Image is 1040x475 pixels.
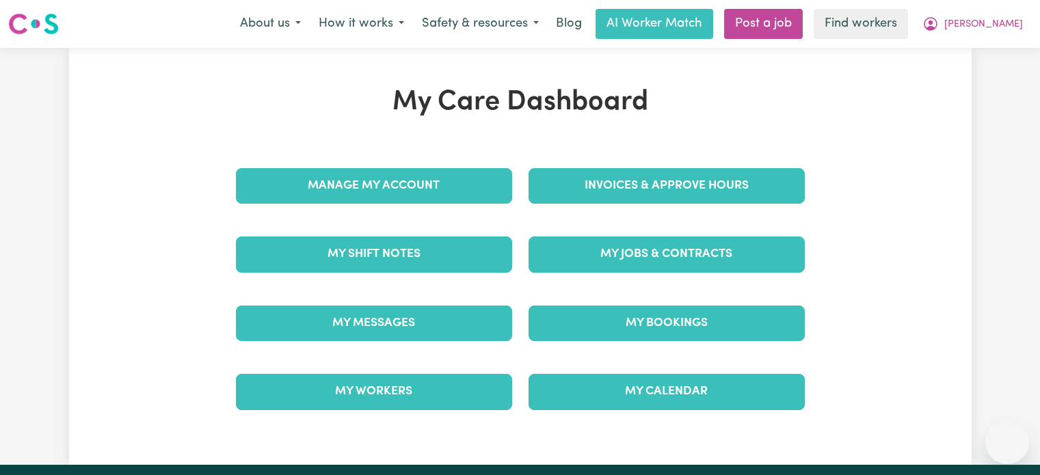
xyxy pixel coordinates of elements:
a: My Workers [236,374,512,409]
a: Blog [548,9,590,39]
a: Careseekers logo [8,8,59,40]
button: How it works [310,10,413,38]
a: Post a job [724,9,803,39]
a: My Shift Notes [236,236,512,272]
h1: My Care Dashboard [228,86,813,119]
button: Safety & resources [413,10,548,38]
a: Manage My Account [236,168,512,204]
iframe: Button to launch messaging window [985,420,1029,464]
a: My Messages [236,306,512,341]
a: My Bookings [529,306,805,341]
a: My Calendar [529,374,805,409]
a: Find workers [814,9,908,39]
img: Careseekers logo [8,12,59,36]
a: Invoices & Approve Hours [529,168,805,204]
a: My Jobs & Contracts [529,236,805,272]
button: My Account [914,10,1032,38]
button: About us [231,10,310,38]
span: [PERSON_NAME] [944,17,1023,32]
a: AI Worker Match [596,9,713,39]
